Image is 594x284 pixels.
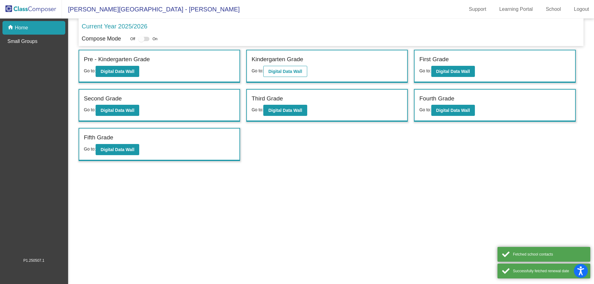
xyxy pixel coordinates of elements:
b: Digital Data Wall [436,69,470,74]
p: Home [15,24,28,32]
label: First Grade [419,55,449,64]
span: Go to: [419,68,431,73]
span: [PERSON_NAME][GEOGRAPHIC_DATA] - [PERSON_NAME] [62,4,240,14]
p: Current Year 2025/2026 [82,22,147,31]
label: Fifth Grade [84,133,113,142]
button: Digital Data Wall [96,105,139,116]
a: Support [464,4,491,14]
div: Successfully fetched renewal date [513,268,586,274]
button: Digital Data Wall [263,105,307,116]
span: Go to: [84,146,96,151]
button: Digital Data Wall [96,144,139,155]
span: Go to: [252,68,263,73]
mat-icon: home [7,24,15,32]
b: Digital Data Wall [436,108,470,113]
label: Third Grade [252,94,283,103]
a: Logout [569,4,594,14]
b: Digital Data Wall [268,69,302,74]
p: Small Groups [7,38,37,45]
p: Compose Mode [82,35,121,43]
span: Go to: [84,107,96,112]
b: Digital Data Wall [101,147,134,152]
b: Digital Data Wall [101,108,134,113]
span: Off [130,36,135,42]
b: Digital Data Wall [268,108,302,113]
label: Pre - Kindergarten Grade [84,55,150,64]
button: Digital Data Wall [431,105,475,116]
div: Fetched school contacts [513,252,586,257]
span: Go to: [419,107,431,112]
button: Digital Data Wall [431,66,475,77]
a: School [541,4,566,14]
button: Digital Data Wall [96,66,139,77]
a: Learning Portal [494,4,538,14]
label: Fourth Grade [419,94,454,103]
b: Digital Data Wall [101,69,134,74]
button: Digital Data Wall [263,66,307,77]
label: Second Grade [84,94,122,103]
span: On [153,36,157,42]
span: Go to: [252,107,263,112]
span: Go to: [84,68,96,73]
label: Kindergarten Grade [252,55,303,64]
